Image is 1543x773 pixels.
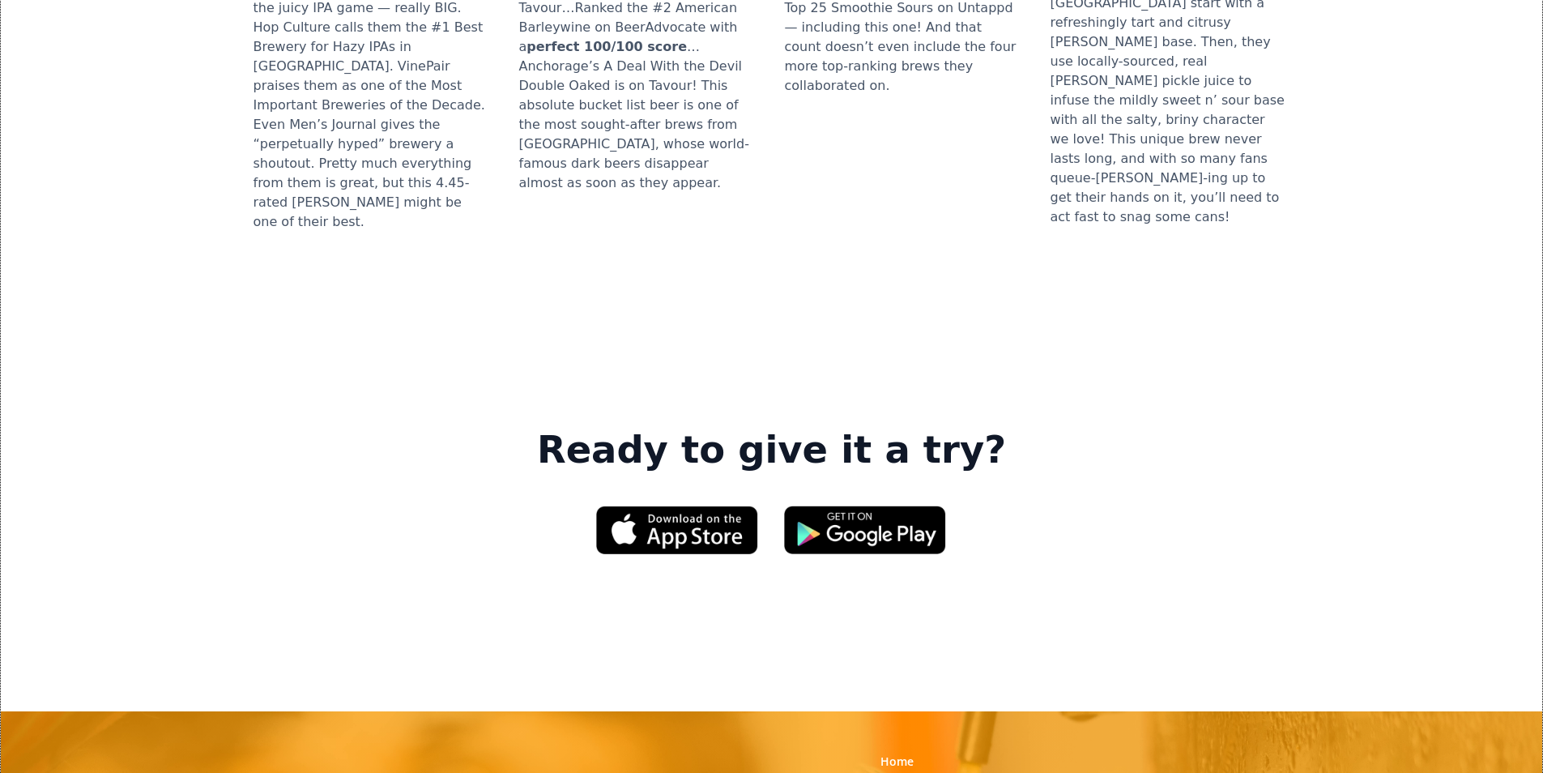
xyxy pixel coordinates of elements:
strong: perfect 100/100 score [526,39,687,54]
a: Home [880,754,914,770]
strong: Ready to give it a try? [537,428,1006,473]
